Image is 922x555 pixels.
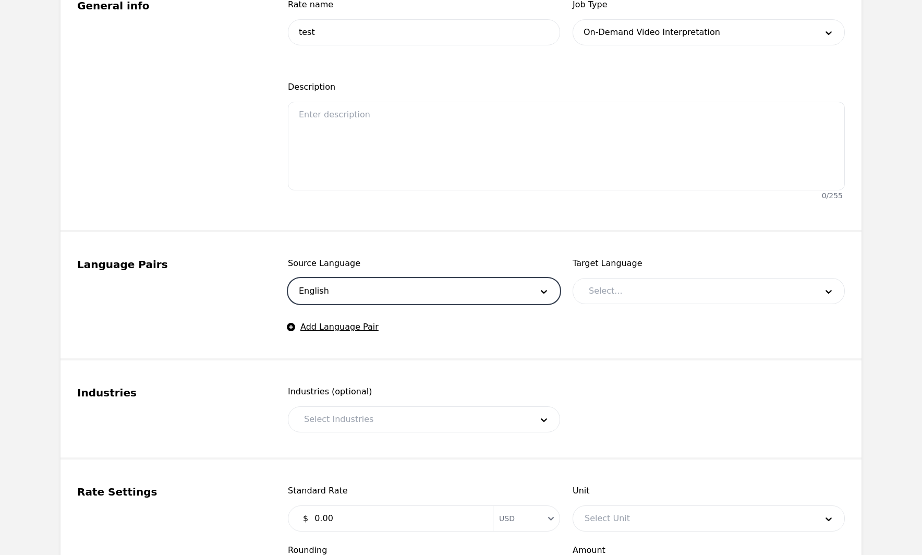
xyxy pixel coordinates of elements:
button: Add Language Pair [288,321,379,333]
span: Unit [573,485,845,497]
span: Industries (optional) [288,385,560,398]
span: Description [288,81,845,93]
legend: Language Pairs [77,257,263,272]
legend: Rate Settings [77,485,263,499]
input: 0.00 [308,508,487,529]
span: $ [303,512,308,525]
input: Rate name [288,19,560,45]
span: Target Language [573,257,845,270]
span: Source Language [288,257,560,270]
legend: Industries [77,385,263,400]
div: 0 / 255 [822,190,843,201]
span: Standard Rate [288,485,560,497]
